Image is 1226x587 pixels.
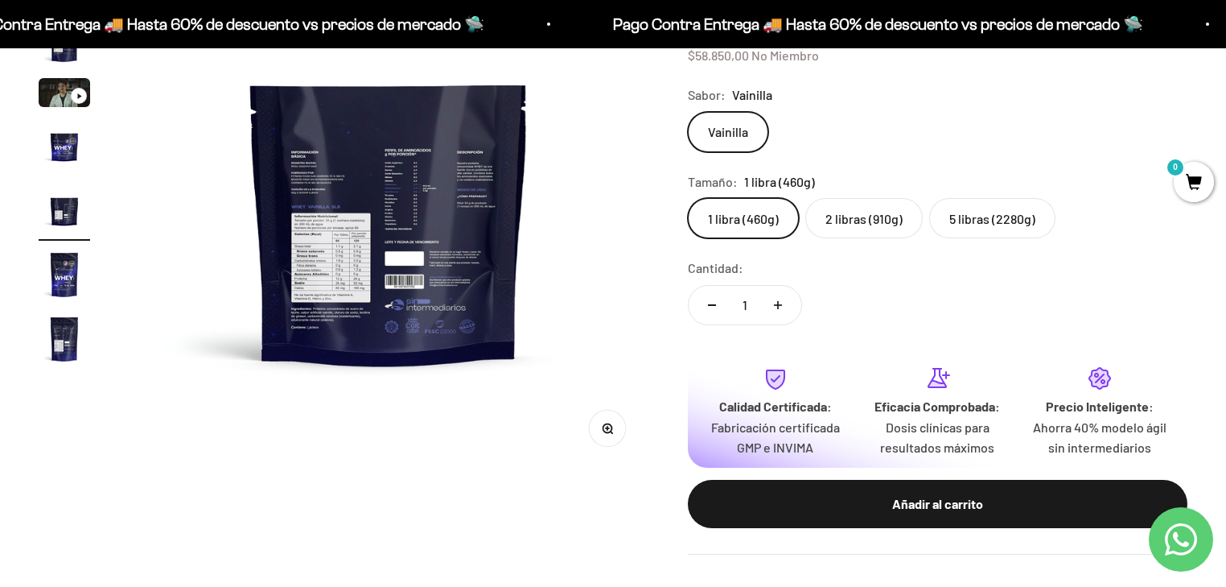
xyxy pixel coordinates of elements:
button: Aumentar cantidad [755,286,801,325]
button: Ir al artículo 3 [39,78,90,112]
button: Reducir cantidad [689,286,735,325]
button: Ir al artículo 6 [39,249,90,305]
button: Añadir al carrito [688,480,1187,528]
strong: Precio Inteligente: [1046,399,1154,414]
span: $58.850,00 [688,48,749,63]
button: Ir al artículo 5 [39,184,90,241]
span: 1 libra (460g) [744,172,815,192]
strong: Calidad Certificada: [719,399,832,414]
p: Pago Contra Entrega 🚚 Hasta 60% de descuento vs precios de mercado 🛸 [596,11,1126,37]
img: Proteína Whey - Vainilla [39,120,90,172]
img: Proteína Whey - Vainilla [39,249,90,300]
button: Ir al artículo 7 [39,313,90,370]
mark: 0 [1166,158,1185,177]
legend: Sabor: [688,85,726,105]
img: Proteína Whey - Vainilla [39,313,90,365]
span: No Miembro [751,48,819,63]
p: Ahorra 40% modelo ágil sin intermediarios [1031,417,1168,458]
label: Cantidad: [688,258,743,279]
span: Vainilla [732,85,772,105]
img: Proteína Whey - Vainilla [39,184,90,236]
button: Ir al artículo 4 [39,120,90,176]
div: Añadir al carrito [720,494,1155,515]
legend: Tamaño: [688,172,738,192]
strong: Eficacia Comprobada: [874,399,1000,414]
p: Dosis clínicas para resultados máximos [870,417,1006,458]
p: Fabricación certificada GMP e INVIMA [707,417,844,458]
a: 0 [1174,175,1214,192]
